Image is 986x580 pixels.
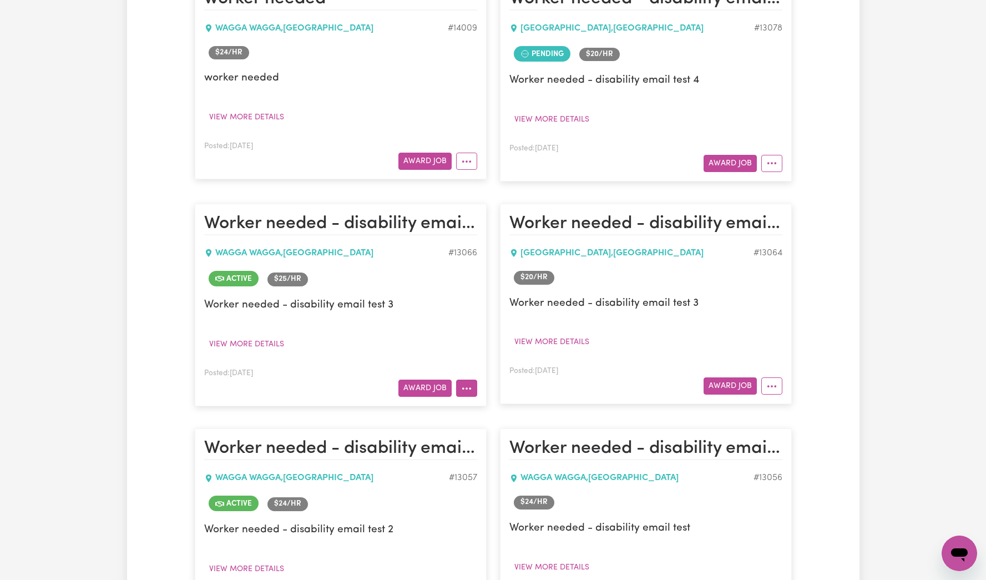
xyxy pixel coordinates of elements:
[204,561,289,578] button: View more details
[754,246,782,260] div: Job ID #13064
[267,273,308,286] span: Job rate per hour
[204,336,289,353] button: View more details
[204,70,477,87] p: worker needed
[509,22,754,35] div: [GEOGRAPHIC_DATA] , [GEOGRAPHIC_DATA]
[204,297,477,314] p: Worker needed - disability email test 3
[942,536,977,571] iframe: Button to launch messaging window
[509,559,594,576] button: View more details
[509,296,782,312] p: Worker needed - disability email test 3
[209,496,259,511] span: Job is active
[204,522,477,538] p: Worker needed - disability email test 2
[204,143,253,150] span: Posted: [DATE]
[509,438,782,460] h2: Worker needed - disability email test 1
[514,271,554,284] span: Job rate per hour
[204,438,477,460] h2: Worker needed - disability email test 2
[204,213,477,235] h2: Worker needed - disability email test 3
[398,153,452,170] button: Award Job
[267,497,308,511] span: Job rate per hour
[448,246,477,260] div: Job ID #13066
[509,213,782,235] h2: Worker needed - disability email test 3
[448,22,477,35] div: Job ID #14009
[509,471,754,485] div: WAGGA WAGGA , [GEOGRAPHIC_DATA]
[761,155,782,172] button: More options
[209,46,249,59] span: Job rate per hour
[204,246,448,260] div: WAGGA WAGGA , [GEOGRAPHIC_DATA]
[509,334,594,351] button: View more details
[509,367,558,375] span: Posted: [DATE]
[204,471,449,485] div: WAGGA WAGGA , [GEOGRAPHIC_DATA]
[398,380,452,397] button: Award Job
[704,155,757,172] button: Award Job
[514,46,570,62] span: Job contract pending review by care worker
[509,521,782,537] p: Worker needed - disability email test
[514,496,554,509] span: Job rate per hour
[449,471,477,485] div: Job ID #13057
[704,377,757,395] button: Award Job
[754,471,782,485] div: Job ID #13056
[761,377,782,395] button: More options
[579,48,620,61] span: Job rate per hour
[509,246,754,260] div: [GEOGRAPHIC_DATA] , [GEOGRAPHIC_DATA]
[509,145,558,152] span: Posted: [DATE]
[509,111,594,128] button: View more details
[204,370,253,377] span: Posted: [DATE]
[209,271,259,286] span: Job is active
[204,109,289,126] button: View more details
[456,380,477,397] button: More options
[754,22,782,35] div: Job ID #13078
[456,153,477,170] button: More options
[509,73,782,89] p: Worker needed - disability email test 4
[204,22,448,35] div: WAGGA WAGGA , [GEOGRAPHIC_DATA]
